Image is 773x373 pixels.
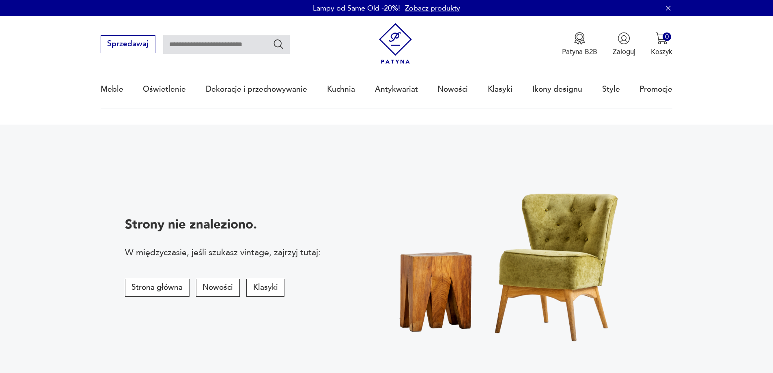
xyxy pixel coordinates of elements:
[101,41,155,48] a: Sprzedawaj
[101,71,123,108] a: Meble
[573,32,586,45] img: Ikona medalu
[125,279,189,297] button: Strona główna
[101,35,155,53] button: Sprzedawaj
[618,32,630,45] img: Ikonka użytkownika
[375,71,418,108] a: Antykwariat
[375,23,416,64] img: Patyna - sklep z meblami i dekoracjami vintage
[651,32,672,56] button: 0Koszyk
[613,47,635,56] p: Zaloguj
[562,32,597,56] a: Ikona medaluPatyna B2B
[562,47,597,56] p: Patyna B2B
[562,32,597,56] button: Patyna B2B
[246,279,284,297] button: Klasyki
[651,47,672,56] p: Koszyk
[488,71,512,108] a: Klasyki
[125,246,321,259] p: W międzyczasie, jeśli szukasz vintage, zajrzyj tutaj:
[368,156,656,357] img: Fotel
[125,216,321,233] p: Strony nie znaleziono.
[640,71,672,108] a: Promocje
[532,71,582,108] a: Ikony designu
[206,71,307,108] a: Dekoracje i przechowywanie
[602,71,620,108] a: Style
[313,3,400,13] p: Lampy od Same Old -20%!
[143,71,186,108] a: Oświetlenie
[655,32,668,45] img: Ikona koszyka
[437,71,468,108] a: Nowości
[273,38,284,50] button: Szukaj
[405,3,460,13] a: Zobacz produkty
[613,32,635,56] button: Zaloguj
[663,32,671,41] div: 0
[327,71,355,108] a: Kuchnia
[196,279,240,297] button: Nowości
